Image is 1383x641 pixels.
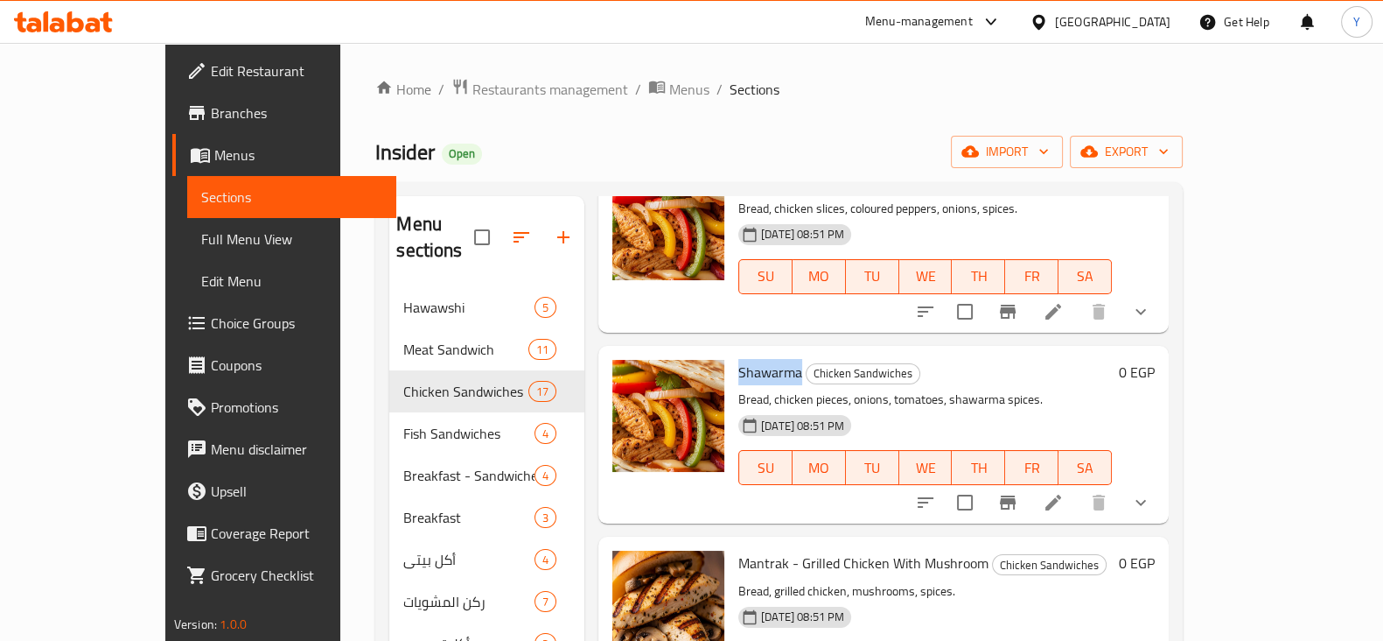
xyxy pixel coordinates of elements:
p: Bread, grilled chicken, mushrooms, spices. [738,581,1112,602]
span: 17 [529,384,555,400]
h6: 0 EGP [1119,360,1155,384]
span: Sort sections [500,216,542,258]
span: Edit Restaurant [211,60,382,81]
h2: Menu sections [396,211,474,264]
button: Branch-specific-item [987,482,1029,524]
span: 3 [535,510,555,526]
span: أكل بيتى [403,549,534,570]
button: SU [738,259,793,294]
div: Breakfast - Sandwiches [403,465,534,486]
span: Menus [669,79,709,100]
div: Chicken Sandwiches [992,554,1107,575]
svg: Show Choices [1130,492,1151,513]
li: / [635,79,641,100]
span: Insider [375,132,435,172]
span: Coupons [211,355,382,376]
span: Chicken Sandwiches [403,381,527,402]
a: Coverage Report [172,512,396,554]
div: ركن المشويات7 [389,581,584,623]
span: Mantrak - Grilled Chicken With Mushroom [738,550,988,576]
div: أكل بيتى4 [389,539,584,581]
span: ركن المشويات [403,591,534,612]
a: Full Menu View [187,218,396,260]
span: 1.0.0 [220,613,247,636]
a: Restaurants management [451,78,628,101]
span: Coverage Report [211,523,382,544]
span: SU [746,455,786,481]
span: Restaurants management [472,79,628,100]
button: export [1070,136,1183,168]
div: items [534,507,556,528]
img: Shawarma [612,360,724,472]
span: Fish Sandwiches [403,423,534,444]
div: Fish Sandwiches4 [389,412,584,454]
div: items [528,381,556,402]
img: Fajita [612,168,724,280]
button: SA [1058,450,1112,485]
span: Sections [201,187,382,208]
a: Upsell [172,470,396,512]
span: MO [800,455,839,481]
li: / [716,79,723,100]
span: Meat Sandwich [403,339,527,360]
a: Edit Menu [187,260,396,302]
button: TU [846,450,899,485]
span: [DATE] 08:51 PM [754,609,851,625]
span: SA [1065,264,1105,289]
span: MO [800,264,839,289]
div: Hawawshi5 [389,286,584,328]
button: show more [1120,291,1162,333]
nav: breadcrumb [375,78,1183,101]
a: Menu disclaimer [172,428,396,470]
button: MO [793,259,846,294]
a: Choice Groups [172,302,396,344]
button: delete [1078,291,1120,333]
a: Branches [172,92,396,134]
span: 5 [535,299,555,316]
span: TU [853,455,892,481]
span: Sections [730,79,779,100]
span: 7 [535,594,555,610]
a: Edit Restaurant [172,50,396,92]
span: Hawawshi [403,297,534,318]
p: Bread, chicken pieces, onions, tomatoes, shawarma spices. [738,389,1112,411]
button: TU [846,259,899,294]
span: SU [746,264,786,289]
div: Menu-management [865,11,973,32]
span: 4 [535,426,555,442]
span: import [965,141,1049,163]
span: export [1084,141,1169,163]
span: Breakfast [403,507,534,528]
div: [GEOGRAPHIC_DATA] [1055,12,1170,32]
span: Grocery Checklist [211,565,382,586]
a: Edit menu item [1043,301,1064,322]
a: Menus [172,134,396,176]
div: items [534,465,556,486]
span: [DATE] 08:51 PM [754,226,851,243]
h6: 0 EGP [1119,551,1155,575]
a: Sections [187,176,396,218]
span: Full Menu View [201,229,382,250]
div: items [534,591,556,612]
div: Breakfast - Sandwiches4 [389,454,584,497]
span: Menus [214,144,382,166]
a: Menus [648,78,709,101]
span: 4 [535,552,555,568]
span: WE [906,264,946,289]
button: TH [952,450,1005,485]
button: Branch-specific-item [987,291,1029,333]
div: Breakfast3 [389,497,584,539]
div: items [534,549,556,570]
span: Edit Menu [201,271,382,292]
button: sort-choices [905,291,946,333]
span: Select to update [946,293,983,330]
button: WE [899,259,953,294]
button: MO [793,450,846,485]
button: show more [1120,482,1162,524]
span: [DATE] 08:51 PM [754,418,851,434]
